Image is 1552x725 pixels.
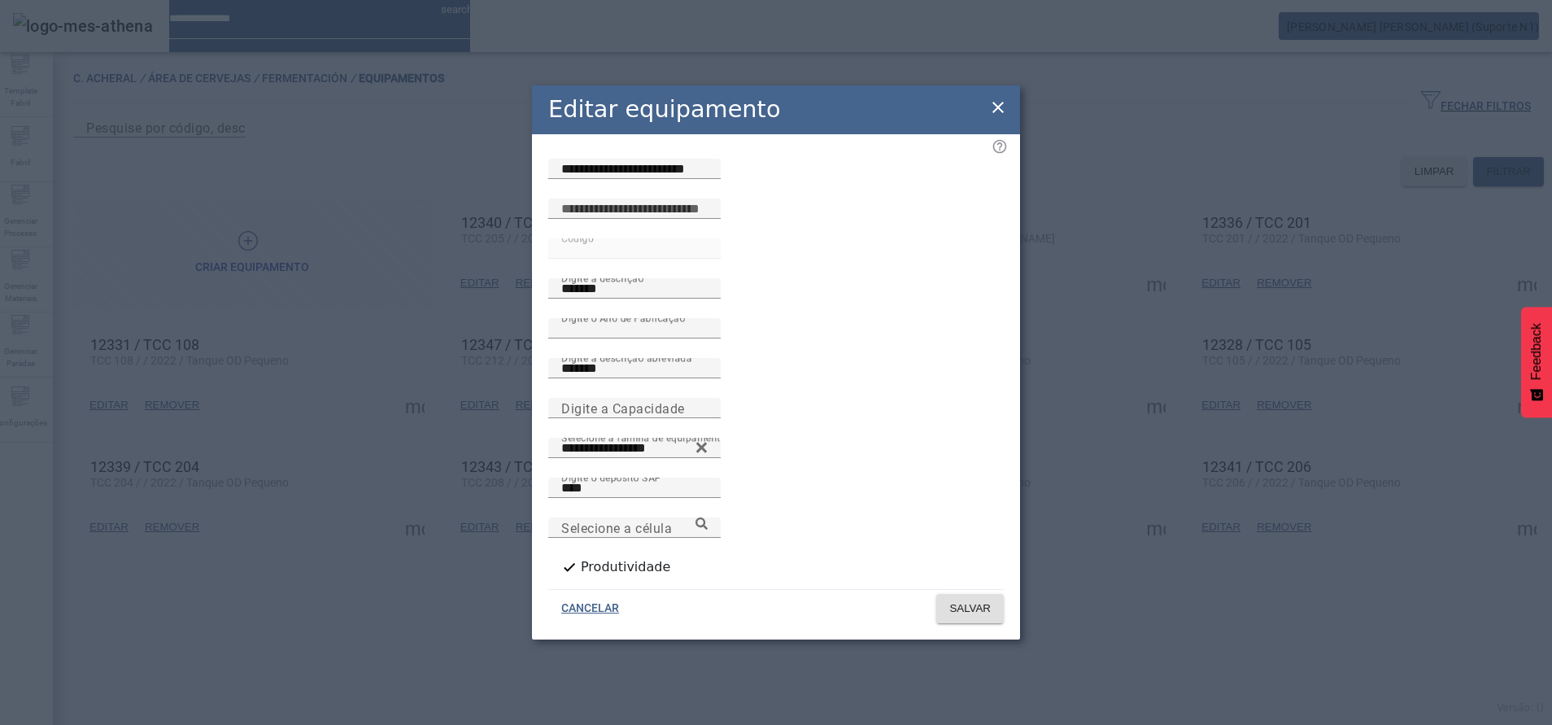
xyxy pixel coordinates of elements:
input: Number [561,439,708,458]
label: Produtividade [578,557,670,577]
mat-label: Digite a descrição abreviada [561,352,692,363]
h2: Editar equipamento [548,92,781,127]
span: SALVAR [949,601,991,617]
button: Feedback - Mostrar pesquisa [1521,307,1552,417]
input: Number [561,518,708,538]
button: CANCELAR [548,594,632,623]
button: SALVAR [936,594,1004,623]
mat-label: Digite a descrição [561,272,643,283]
span: Feedback [1529,323,1544,380]
mat-label: Código [561,232,594,243]
span: CANCELAR [561,601,619,617]
mat-label: Selecione a célula [561,520,672,535]
mat-label: Digite o depósito SAP [561,471,661,483]
mat-label: Digite a Capacidade [561,400,685,416]
mat-label: Digite o Ano de Fabricação [561,312,685,323]
mat-label: Selecione a família de equipamento [561,431,726,443]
